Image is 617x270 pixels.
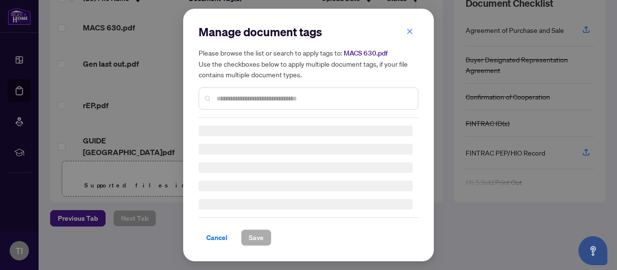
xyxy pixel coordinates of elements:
span: MACS 630.pdf [344,49,388,57]
span: close [406,28,413,35]
span: Cancel [206,230,228,245]
h5: Please browse the list or search to apply tags to: Use the checkboxes below to apply multiple doc... [199,47,418,80]
button: Open asap [578,236,607,265]
h2: Manage document tags [199,24,418,40]
button: Cancel [199,229,235,246]
button: Save [241,229,271,246]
